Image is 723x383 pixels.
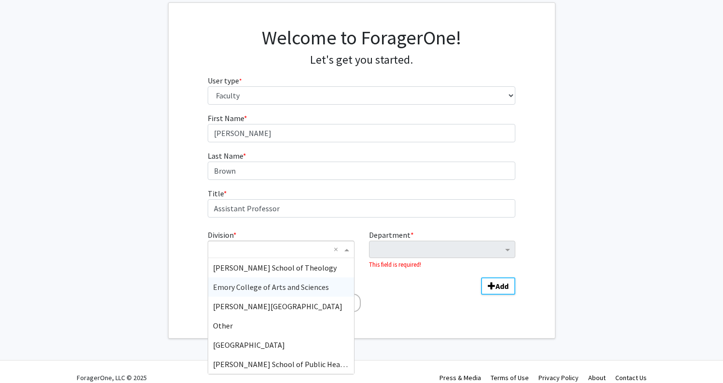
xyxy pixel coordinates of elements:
a: About [588,373,606,382]
ng-dropdown-panel: Options list [208,258,354,374]
span: Emory College of Arts and Sciences [213,282,329,292]
a: Privacy Policy [539,373,579,382]
h4: Let's get you started. [208,53,515,67]
h1: Welcome to ForagerOne! [208,26,515,49]
span: Last Name [208,151,243,161]
div: Division [200,229,361,270]
div: Department [362,229,523,270]
span: [PERSON_NAME][GEOGRAPHIC_DATA] [213,301,342,311]
label: User type [208,75,242,86]
button: Add Division/Department [481,277,515,295]
small: This field is required! [369,260,421,268]
span: [PERSON_NAME] School of Theology [213,263,337,273]
span: [PERSON_NAME] School of Public Health [213,359,350,369]
span: Other [213,321,233,330]
a: Terms of Use [491,373,529,382]
a: Contact Us [615,373,647,382]
span: Clear all [334,244,342,255]
iframe: Chat [7,340,41,376]
a: Press & Media [439,373,481,382]
span: Title [208,189,224,198]
span: First Name [208,113,244,123]
span: [GEOGRAPHIC_DATA] [213,340,285,350]
ng-select: Division [208,241,354,258]
ng-select: Department [369,241,515,258]
b: Add [496,281,509,291]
